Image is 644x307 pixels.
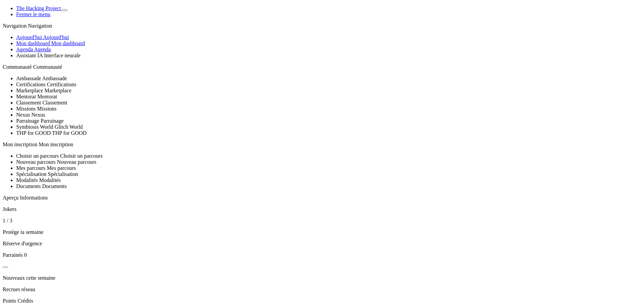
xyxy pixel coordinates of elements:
span: Mon inscription [3,142,37,147]
span: Informations [20,195,48,201]
span: Mentorat [37,94,57,99]
span: Documents Documents [16,183,67,189]
span: 0 [24,252,27,258]
span: Spécialisation [48,171,78,177]
span: Agenda [34,47,51,52]
span: Parrainage [40,118,63,124]
span: Parrainés [3,252,23,258]
span: Points [3,298,16,304]
span: Marketplace [16,88,43,93]
span: Missions Missions [16,106,57,112]
span: Communauté [33,64,62,70]
p: Nouveaux cette semaine [3,275,641,281]
p: Protège ta semaine [3,229,641,235]
a: Aujourd'hui Aujourd'hui [16,34,69,40]
span: Choisir un parcours Choisir un parcours [16,153,103,159]
p: Recrues réseau [3,286,641,293]
span: Jokers [3,206,17,212]
span: Documents [16,183,41,189]
span: Classement [16,100,41,105]
span: Spécialisation [16,171,47,177]
span: Choisir un parcours [60,153,103,159]
span: Navigation [28,23,52,29]
span: Mes parcours Mes parcours [16,165,76,171]
span: Parrainage [16,118,39,124]
span: Certifications [16,82,46,87]
span: Agenda [16,47,33,52]
p: — [3,264,641,270]
span: Nouveau parcours [16,159,56,165]
span: Aujourd'hui [16,34,42,40]
span: Crédits [18,298,33,304]
span: Nexus Nexus [16,112,45,118]
span: Marketplace Marketplace [16,88,71,93]
span: Certifications [47,82,76,87]
span: Nexus [16,112,30,118]
span: Classement [42,100,67,105]
span: Modalités [39,177,61,183]
p: 1 / 3 [3,218,641,224]
span: Navigation [3,23,27,29]
span: Ambassade Ambassade [16,75,67,81]
span: Nexus [31,112,45,118]
span: Missions [16,106,36,112]
span: Nouveau parcours Nouveau parcours [16,159,96,165]
a: Mon dashboard Mon dashboard [16,40,85,46]
span: Assistant IA Interface neurale [16,53,81,58]
span: Mentorat [16,94,36,99]
span: Nouveau parcours [57,159,96,165]
span: Certifications Certifications [16,82,76,87]
a: The Hacking Project [16,5,62,11]
a: Agenda Agenda [16,47,51,52]
span: Ambassade [16,75,41,81]
span: Mes parcours [47,165,76,171]
span: THP for GOOD [52,130,87,136]
span: Mon dashboard [51,40,85,46]
span: Symbiosis World [16,124,53,130]
span: Mes parcours [16,165,46,171]
button: Basculer de thème [62,9,67,11]
span: Aujourd'hui [43,34,69,40]
span: Communauté [3,64,32,70]
span: Glitch World [55,124,83,130]
p: Réserve d'urgence [3,241,641,247]
span: Modalités [16,177,38,183]
span: Assistant IA [16,53,43,58]
span: Mon dashboard [16,40,50,46]
span: Missions [37,106,57,112]
span: Classement Classement [16,100,67,105]
span: Spécialisation Spécialisation [16,171,78,177]
span: THP for GOOD [16,130,51,136]
a: Fermer le menu [16,11,50,17]
span: Parrainage Parrainage [16,118,64,124]
span: Aperçu [3,195,19,201]
span: Modalités Modalités [16,177,61,183]
span: Symbiosis World Glitch World [16,124,83,130]
span: Choisir un parcours [16,153,59,159]
span: Interface neurale [44,53,81,58]
span: Ambassade [42,75,67,81]
span: THP for GOOD THP for GOOD [16,130,87,136]
span: Documents [42,183,67,189]
span: Mentorat Mentorat [16,94,57,99]
span: Mon inscription [39,142,74,147]
span: The Hacking Project [16,5,61,11]
span: Marketplace [45,88,71,93]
